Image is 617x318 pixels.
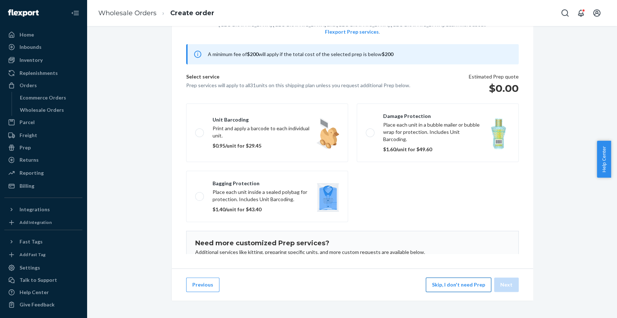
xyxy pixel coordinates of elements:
a: Ecommerce Orders [16,92,83,103]
div: Prep [20,144,31,151]
p: Additional services like kitting, preparing specific units, and more custom requests are availabl... [195,249,510,256]
button: Flexport Prep services [325,28,379,35]
button: Help Center [597,141,611,178]
a: Home [4,29,82,41]
button: Next [494,277,519,292]
a: Add Fast Tag [4,250,82,259]
button: Open account menu [590,6,604,20]
button: Open Search Box [558,6,572,20]
h1: $0.00 [469,82,519,95]
a: Orders [4,80,82,91]
button: Skip, I don't need Prep [426,277,491,292]
b: $200 [382,51,393,57]
a: Replenishments [4,67,82,79]
button: Previous [186,277,219,292]
p: Select service [186,73,410,82]
a: Create order [170,9,214,17]
div: Talk to Support [20,276,57,284]
p: Estimated Prep quote [469,73,519,80]
a: Add Integration [4,218,82,227]
img: Flexport logo [8,9,39,17]
a: Billing [4,180,82,192]
ol: breadcrumbs [93,3,220,24]
div: Help Center [20,289,49,296]
div: Reporting [20,169,44,177]
div: Orders [20,82,37,89]
div: Returns [20,156,39,164]
div: Wholesale Orders [20,106,64,114]
div: Home [20,31,34,38]
div: Add Fast Tag [20,251,46,258]
button: Open notifications [574,6,588,20]
button: Give Feedback [4,299,82,310]
a: Wholesale Orders [98,9,157,17]
a: Help Center [4,287,82,298]
div: Inbounds [20,43,42,51]
a: Inbounds [4,41,82,53]
a: Returns [4,154,82,166]
a: Prep [4,142,82,153]
a: Reporting [4,167,82,179]
a: Settings [4,262,82,274]
b: $200 [247,51,258,57]
div: Ecommerce Orders [20,94,66,101]
div: Parcel [20,119,35,126]
a: Talk to Support [4,274,82,286]
div: Give Feedback [20,301,55,308]
a: Freight [4,130,82,141]
p: Prep services will apply to all 31 units on this shipping plan unless you request additional Prep... [186,82,410,89]
div: Integrations [20,206,50,213]
button: Fast Tags [4,236,82,247]
div: Inventory [20,56,43,64]
button: Integrations [4,204,82,215]
button: Close Navigation [68,6,82,20]
a: Wholesale Orders [16,104,83,116]
h1: Need more customized Prep services? [195,240,510,247]
div: Fast Tags [20,238,43,245]
div: Add Integration [20,219,52,225]
a: Parcel [4,116,82,128]
div: Billing [20,182,34,190]
span: A minimum fee of will apply if the total cost of the selected prep is below [208,51,393,57]
div: Replenishments [20,69,58,77]
div: Settings [20,264,40,271]
div: Freight [20,132,37,139]
a: Inventory [4,54,82,66]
